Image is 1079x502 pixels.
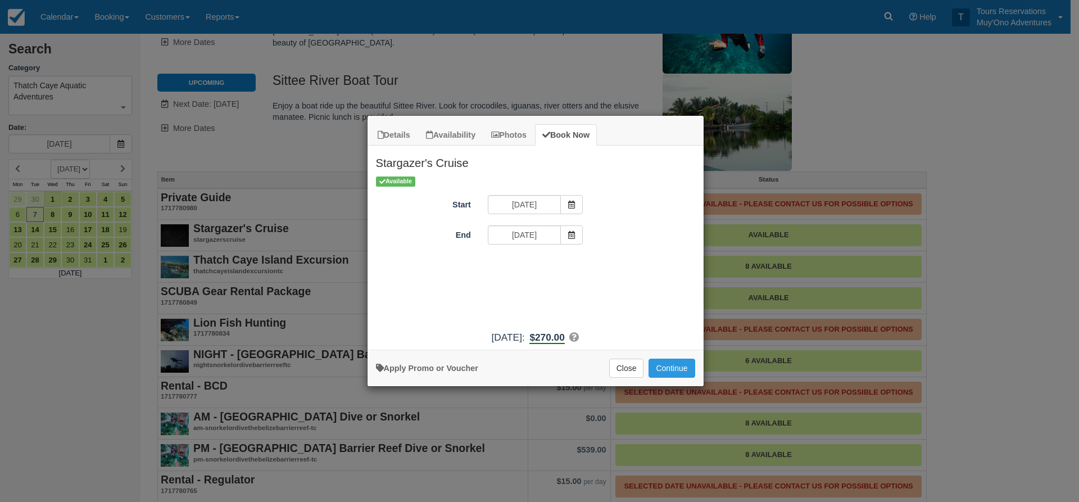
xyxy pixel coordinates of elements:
label: End [368,225,479,241]
a: Availability [419,124,483,146]
div: : [368,331,704,345]
h2: Stargazer's Cruise [368,146,704,175]
a: Details [370,124,418,146]
span: [DATE] [492,332,522,343]
a: Photos [484,124,534,146]
span: Available [376,177,416,186]
button: Add to Booking [649,359,695,378]
a: Apply Voucher [376,364,478,373]
button: Close [609,359,644,378]
span: $270.00 [529,332,564,343]
div: Item Modal [368,146,704,344]
a: Book Now [535,124,597,146]
label: Start [368,195,479,211]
